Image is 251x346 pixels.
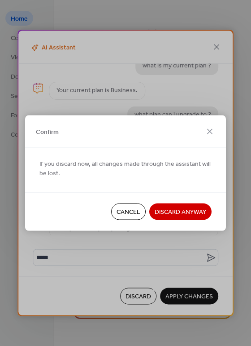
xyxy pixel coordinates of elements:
[149,204,212,220] button: Discard Anyway
[155,208,206,217] span: Discard Anyway
[111,204,146,220] button: Cancel
[117,208,140,217] span: Cancel
[39,160,212,178] span: If you discard now, all changes made through the assistant will be lost.
[36,128,59,137] span: Confirm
